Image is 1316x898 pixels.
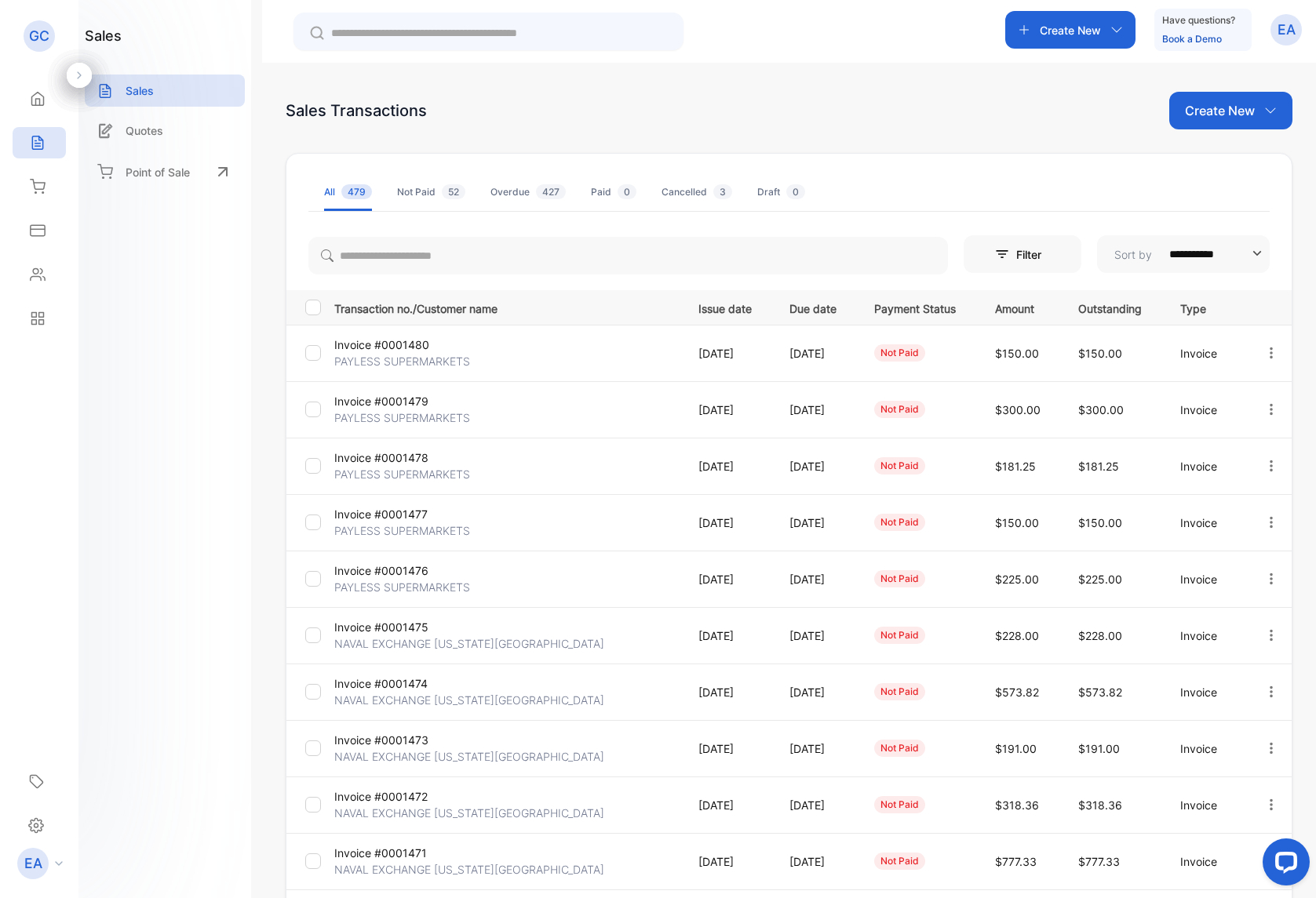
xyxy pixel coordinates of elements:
[757,185,805,199] div: Draft
[334,353,470,369] p: PAYLESS SUPERMARKETS
[789,571,841,587] p: [DATE]
[334,845,449,861] p: Invoice #0001471
[490,185,566,199] div: Overdue
[874,514,925,531] div: not paid
[1078,573,1122,586] span: $225.00
[698,345,757,362] p: [DATE]
[995,685,1039,699] span: $573.82
[334,297,679,317] p: Transaction no./Customer name
[1180,627,1231,644] p: Invoice
[1078,403,1124,416] span: $300.00
[536,184,566,199] span: 427
[874,683,925,700] div: not paid
[789,402,841,418] p: [DATE]
[1078,297,1148,317] p: Outstanding
[874,853,925,870] div: not paid
[334,635,604,652] p: NAVAL EXCHANGE [US_STATE][GEOGRAPHIC_DATA]
[698,297,757,317] p: Issue date
[789,297,841,317] p: Due date
[874,627,925,644] div: not paid
[698,797,757,813] p: [DATE]
[1078,685,1122,699] span: $573.82
[1278,20,1296,40] p: EA
[334,732,449,748] p: Invoice #0001473
[995,403,1041,416] span: $300.00
[1078,460,1119,473] span: $181.25
[1180,684,1231,700] p: Invoice
[995,460,1036,473] span: $181.25
[1180,571,1231,587] p: Invoice
[126,164,190,180] p: Point of Sale
[1097,235,1270,273] button: Sort by
[126,82,154,99] p: Sales
[1040,22,1101,38] p: Create New
[85,75,245,107] a: Sales
[341,184,372,199] span: 479
[995,855,1037,868] span: $777.33
[1078,855,1120,868] span: $777.33
[591,185,636,199] div: Paid
[1162,13,1235,28] p: Have questions?
[786,184,805,199] span: 0
[334,579,470,595] p: PAYLESS SUPERMARKETS
[334,522,470,539] p: PAYLESS SUPERMARKETS
[334,788,449,805] p: Invoice #0001472
[1078,742,1120,755] span: $191.00
[1180,297,1231,317] p: Type
[1114,246,1152,263] p: Sort by
[1169,92,1292,129] button: Create New
[1078,347,1122,360] span: $150.00
[698,514,757,531] p: [DATE]
[334,449,449,466] p: Invoice #0001478
[334,336,449,353] p: Invoice #0001480
[1180,458,1231,474] p: Invoice
[698,571,757,587] p: [DATE]
[698,402,757,418] p: [DATE]
[995,629,1039,642] span: $228.00
[995,573,1039,586] span: $225.00
[698,853,757,870] p: [DATE]
[698,627,757,644] p: [DATE]
[334,675,449,692] p: Invoice #0001474
[1180,402,1231,418] p: Invoice
[874,740,925,757] div: not paid
[334,409,470,426] p: PAYLESS SUPERMARKETS
[24,853,42,874] p: EA
[618,184,636,199] span: 0
[334,619,449,635] p: Invoice #0001475
[789,627,841,644] p: [DATE]
[324,185,372,199] div: All
[995,297,1046,317] p: Amount
[713,184,732,199] span: 3
[874,796,925,813] div: not paid
[334,861,604,878] p: NAVAL EXCHANGE [US_STATE][GEOGRAPHIC_DATA]
[1180,345,1231,362] p: Invoice
[334,562,449,579] p: Invoice #0001476
[995,516,1039,529] span: $150.00
[1180,797,1231,813] p: Invoice
[789,458,841,474] p: [DATE]
[698,740,757,757] p: [DATE]
[334,393,449,409] p: Invoice #0001479
[1180,853,1231,870] p: Invoice
[874,457,925,474] div: not paid
[1078,629,1122,642] span: $228.00
[334,506,449,522] p: Invoice #0001477
[874,401,925,418] div: not paid
[1005,11,1136,49] button: Create New
[334,748,604,765] p: NAVAL EXCHANGE [US_STATE][GEOGRAPHIC_DATA]
[334,805,604,821] p: NAVAL EXCHANGE [US_STATE][GEOGRAPHIC_DATA]
[698,458,757,474] p: [DATE]
[995,742,1037,755] span: $191.00
[874,570,925,587] div: not paid
[397,185,465,199] div: Not Paid
[1162,33,1222,45] a: Book a Demo
[995,798,1039,812] span: $318.36
[334,692,604,708] p: NAVAL EXCHANGE [US_STATE][GEOGRAPHIC_DATA]
[29,26,49,46] p: GC
[789,797,841,813] p: [DATE]
[789,514,841,531] p: [DATE]
[1185,101,1255,120] p: Create New
[789,345,841,362] p: [DATE]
